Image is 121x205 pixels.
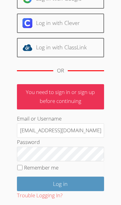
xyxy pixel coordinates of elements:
img: classlink-logo-d6bb404cc1216ec64c9a2012d9dc4662098be43eaf13dc465df04b49fa7ab582.svg [22,43,32,52]
div: OR [57,66,64,75]
img: clever-logo-6eab21bc6e7a338710f1a6ff85c0baf02591cd810cc4098c63d3a4b26e2feb20.svg [22,18,32,28]
label: Email or Username [17,115,62,122]
a: Log in with ClassLink [17,38,104,57]
input: Log in [17,177,104,191]
label: Password [17,138,40,146]
a: Log in with Clever [17,14,104,33]
p: You need to sign in or sign up before continuing [17,84,104,109]
label: Remember me [24,164,58,171]
button: Trouble Logging In? [17,191,63,200]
